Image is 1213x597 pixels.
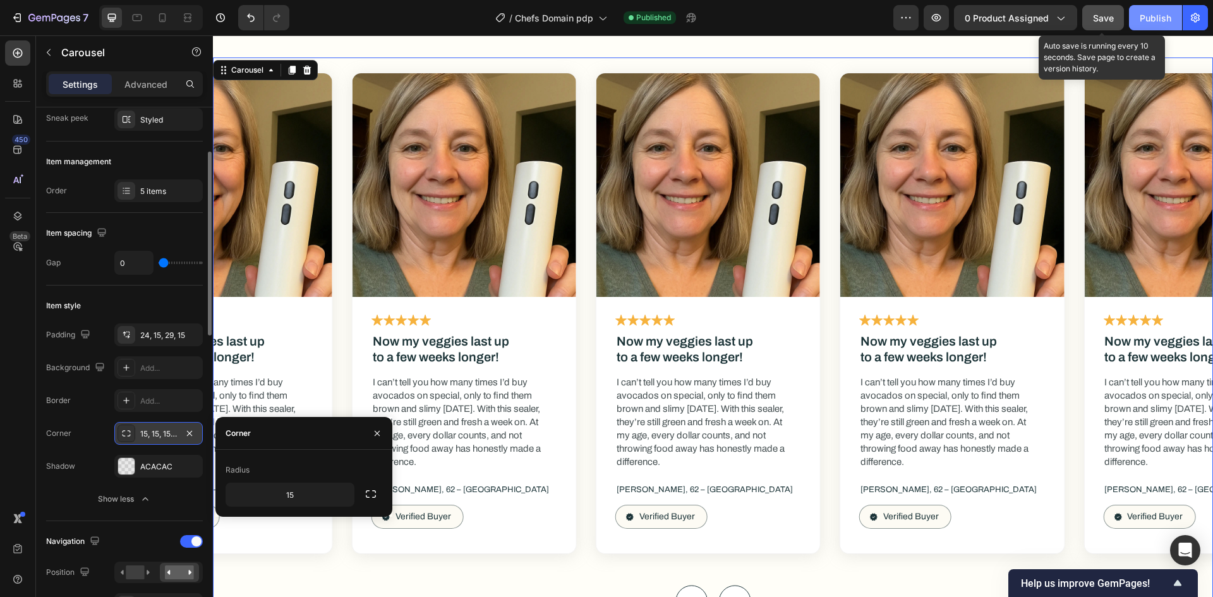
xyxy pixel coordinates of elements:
p: Settings [63,78,98,91]
span: Save [1093,13,1114,23]
button: 7 [5,5,94,30]
div: Show less [98,493,152,505]
button: Carousel Back Arrow [462,550,495,582]
button: Show survey - Help us improve GemPages! [1021,576,1185,591]
span: / [509,11,512,25]
p: Verified Buyer [914,476,970,486]
span: Help us improve GemPages! [1021,577,1170,589]
div: Background [46,359,107,377]
div: Styled [140,114,200,126]
div: 24, 15, 29, 15 [140,330,200,341]
div: Open Intercom Messenger [1170,535,1200,565]
div: Item spacing [46,225,109,242]
img: gempages_578862770544444135-13712b55-06bf-479a-a826-7f2f09a13a6a.webp [140,38,363,262]
div: 5 items [140,186,200,197]
button: Save [1082,5,1124,30]
div: 15, 15, 15, 15 [140,428,177,440]
div: Item management [46,156,111,167]
div: Padding [46,327,93,344]
h3: Now my veggies last up to a few weeks longer! [890,297,1031,331]
p: I can’t tell you how many times I’d buy avocados on special, only to find them brown and slimy [D... [891,341,1071,433]
div: Border [46,395,71,406]
p: Carousel [61,45,169,60]
iframe: Design area [213,35,1213,597]
div: Gap [46,257,61,268]
h3: Now my veggies last up to a few weeks longer! [159,297,299,331]
div: Order [46,185,67,196]
p: [PERSON_NAME], 62 – [GEOGRAPHIC_DATA] [891,448,1071,461]
span: Published [636,12,671,23]
div: Position [46,564,92,581]
button: 0 product assigned [954,5,1077,30]
div: Add... [140,395,200,407]
h3: Now my veggies last up to a few weeks longer! [646,297,787,331]
img: gempages_578862770544444135-13712b55-06bf-479a-a826-7f2f09a13a6a.webp [871,38,1095,262]
p: [PERSON_NAME], 62 – [GEOGRAPHIC_DATA] [160,448,339,461]
button: Publish [1129,5,1182,30]
p: I can’t tell you how many times I’d buy avocados on special, only to find them brown and slimy [D... [648,341,827,433]
p: [PERSON_NAME], 62 – [GEOGRAPHIC_DATA] [404,448,583,461]
button: Show less [46,488,203,510]
div: Sneak peek [46,112,88,124]
p: Verified Buyer [670,476,726,486]
div: Radius [226,464,250,476]
p: 7 [83,10,88,25]
p: Verified Buyer [426,476,482,486]
div: Navigation [46,533,102,550]
div: Shadow [46,461,75,472]
p: I can’t tell you how many times I’d buy avocados on special, only to find them brown and slimy [D... [404,341,583,433]
div: Publish [1140,11,1171,25]
div: Corner [46,428,71,439]
span: Chefs Domain pdp [515,11,593,25]
span: 0 product assigned [965,11,1049,25]
p: I can’t tell you how many times I’d buy avocados on special, only to find them brown and slimy [D... [160,341,339,433]
button: Carousel Next Arrow [505,550,538,582]
div: Carousel [16,29,53,40]
p: [PERSON_NAME], 62 – [GEOGRAPHIC_DATA] [648,448,827,461]
div: Beta [9,231,30,241]
div: 450 [12,135,30,145]
div: ACACAC [140,461,200,473]
div: Add... [140,363,200,374]
p: Verified Buyer [183,476,238,486]
input: Auto [115,251,153,274]
div: Corner [226,428,251,439]
div: Item style [46,300,81,311]
h3: Now my veggies last up to a few weeks longer! [402,297,543,331]
img: gempages_578862770544444135-13712b55-06bf-479a-a826-7f2f09a13a6a.webp [383,38,607,262]
img: gempages_578862770544444135-13712b55-06bf-479a-a826-7f2f09a13a6a.webp [627,38,851,262]
p: Advanced [124,78,167,91]
div: Undo/Redo [238,5,289,30]
input: Auto [226,483,354,506]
